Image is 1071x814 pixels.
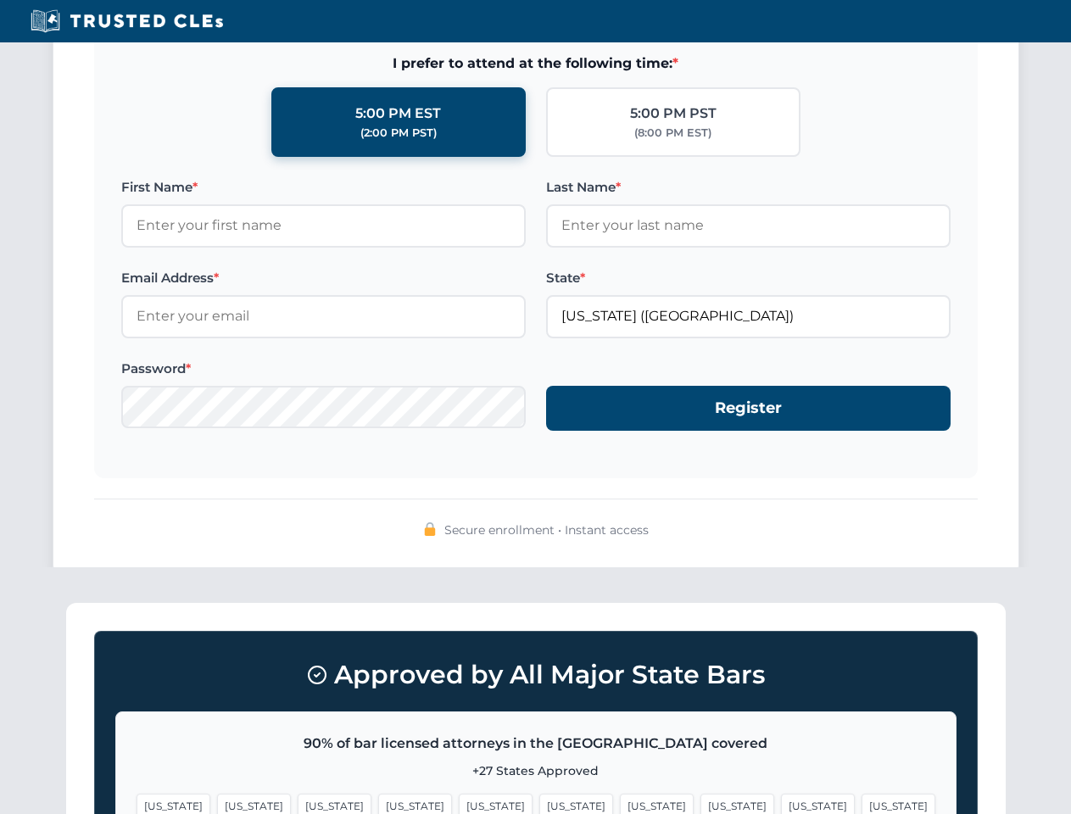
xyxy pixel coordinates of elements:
[115,652,957,698] h3: Approved by All Major State Bars
[423,522,437,536] img: 🔒
[137,761,935,780] p: +27 States Approved
[546,204,951,247] input: Enter your last name
[137,733,935,755] p: 90% of bar licensed attorneys in the [GEOGRAPHIC_DATA] covered
[546,386,951,431] button: Register
[121,295,526,337] input: Enter your email
[121,268,526,288] label: Email Address
[444,521,649,539] span: Secure enrollment • Instant access
[546,177,951,198] label: Last Name
[25,8,228,34] img: Trusted CLEs
[121,359,526,379] label: Password
[546,268,951,288] label: State
[121,177,526,198] label: First Name
[546,295,951,337] input: Florida (FL)
[634,125,711,142] div: (8:00 PM EST)
[360,125,437,142] div: (2:00 PM PST)
[355,103,441,125] div: 5:00 PM EST
[121,53,951,75] span: I prefer to attend at the following time:
[121,204,526,247] input: Enter your first name
[630,103,717,125] div: 5:00 PM PST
